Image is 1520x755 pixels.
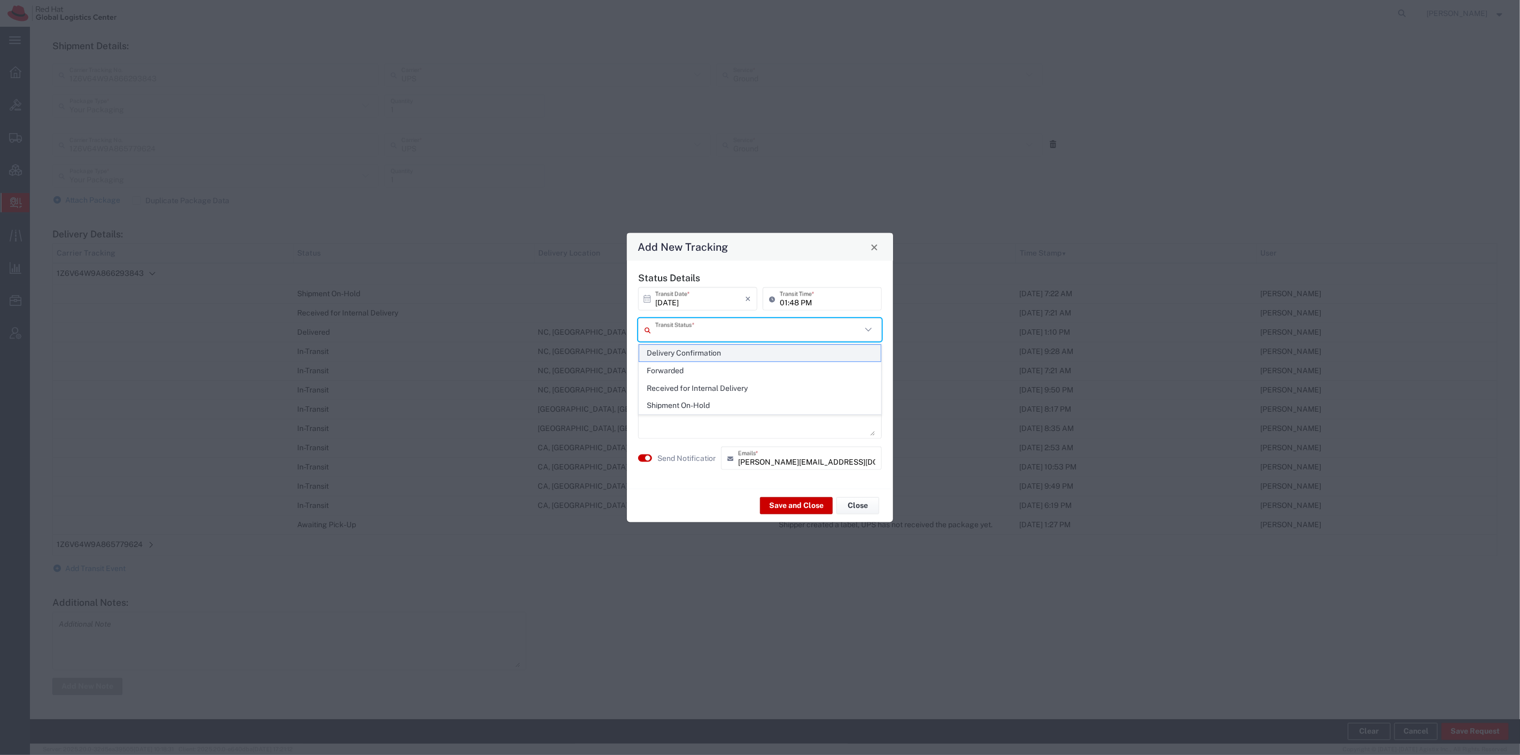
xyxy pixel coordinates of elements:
[745,290,751,307] i: ×
[867,240,882,255] button: Close
[836,497,879,514] button: Close
[639,397,881,414] span: Shipment On-Hold
[760,497,833,514] button: Save and Close
[638,272,882,283] h5: Status Details
[639,380,881,397] span: Received for Internal Delivery
[638,239,728,255] h4: Add New Tracking
[639,345,881,361] span: Delivery Confirmation
[657,452,716,464] agx-label: Send Notification
[639,363,881,379] span: Forwarded
[657,452,717,464] label: Send Notification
